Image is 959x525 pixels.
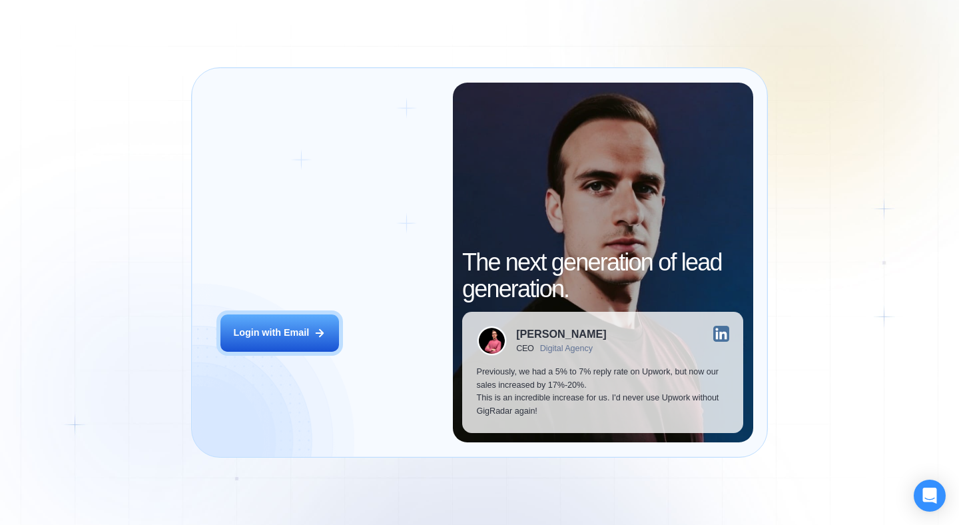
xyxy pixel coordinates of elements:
div: CEO [516,344,534,353]
div: Digital Agency [540,344,593,353]
p: Previously, we had a 5% to 7% reply rate on Upwork, but now our sales increased by 17%-20%. This ... [477,366,729,418]
div: [PERSON_NAME] [516,328,606,339]
div: Open Intercom Messenger [914,480,946,512]
button: Login with Email [220,314,339,352]
div: Login with Email [233,326,309,340]
h2: The next generation of lead generation. [462,249,743,302]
